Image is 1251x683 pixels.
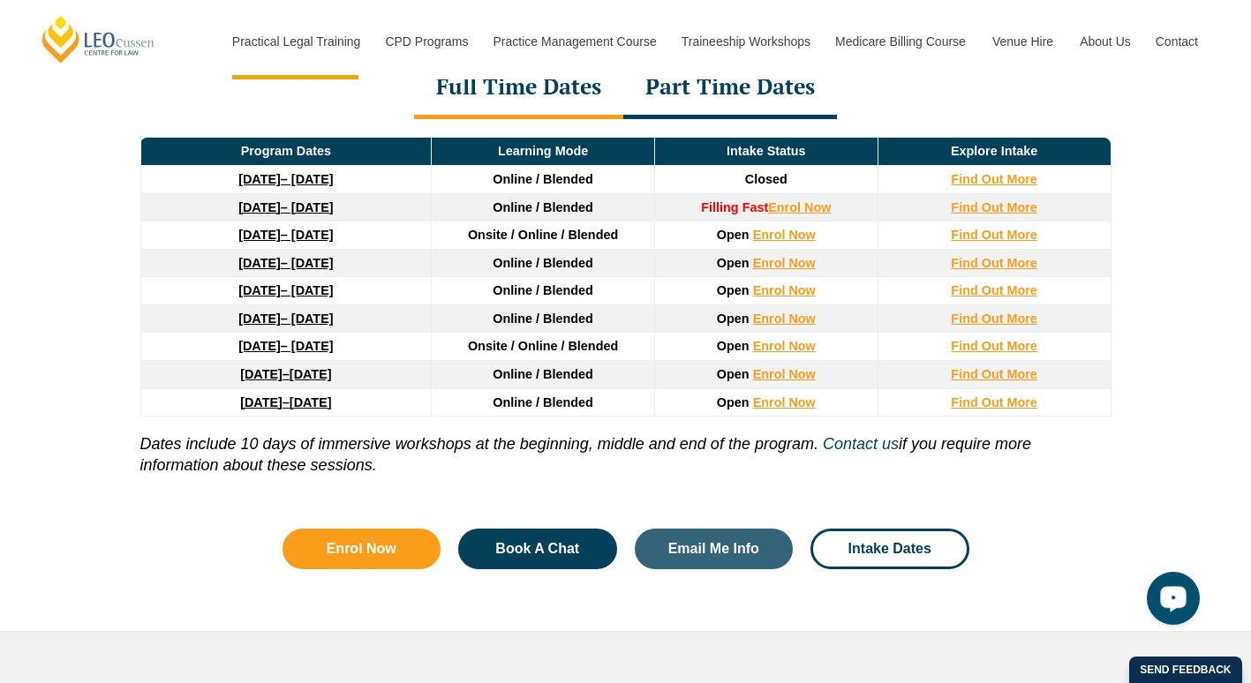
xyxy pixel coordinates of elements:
[753,256,816,270] a: Enrol Now
[240,395,283,409] strong: [DATE]
[238,283,333,297] a: [DATE]– [DATE]
[810,529,969,569] a: Intake Dates
[822,4,979,79] a: Medicare Billing Course
[238,228,281,242] strong: [DATE]
[717,283,750,297] span: Open
[951,200,1037,214] a: Find Out More
[717,395,750,409] span: Open
[493,367,593,381] span: Online / Blended
[238,200,333,214] a: [DATE]– [DATE]
[238,339,333,353] a: [DATE]– [DATE]
[823,435,899,453] a: Contact us
[979,4,1066,79] a: Venue Hire
[753,367,816,381] a: Enrol Now
[717,339,750,353] span: Open
[493,311,593,326] span: Online / Blended
[238,283,281,297] strong: [DATE]
[238,311,281,326] strong: [DATE]
[238,256,281,270] strong: [DATE]
[238,172,281,186] strong: [DATE]
[951,395,1037,409] a: Find Out More
[290,367,332,381] span: [DATE]
[493,283,593,297] span: Online / Blended
[414,57,623,119] div: Full Time Dates
[283,529,441,569] a: Enrol Now
[495,542,579,556] span: Book A Chat
[458,529,617,569] a: Book A Chat
[238,172,333,186] a: [DATE]– [DATE]
[878,138,1111,166] td: Explore Intake
[493,200,593,214] span: Online / Blended
[668,4,822,79] a: Traineeship Workshops
[493,256,593,270] span: Online / Blended
[238,228,333,242] a: [DATE]– [DATE]
[1133,565,1207,639] iframe: LiveChat chat widget
[140,435,818,453] i: Dates include 10 days of immersive workshops at the beginning, middle and end of the program.
[717,311,750,326] span: Open
[240,367,331,381] a: [DATE]–[DATE]
[654,138,878,166] td: Intake Status
[238,256,333,270] a: [DATE]– [DATE]
[240,367,283,381] strong: [DATE]
[140,417,1112,476] p: if you require more information about these sessions.
[951,367,1037,381] a: Find Out More
[951,311,1037,326] a: Find Out More
[701,200,768,214] strong: Filling Fast
[238,311,333,326] a: [DATE]– [DATE]
[290,395,332,409] span: [DATE]
[753,311,816,326] a: Enrol Now
[668,542,759,556] span: Email Me Info
[753,283,816,297] a: Enrol Now
[848,542,931,556] span: Intake Dates
[493,395,593,409] span: Online / Blended
[468,228,618,242] span: Onsite / Online / Blended
[635,529,794,569] a: Email Me Info
[480,4,668,79] a: Practice Management Course
[40,14,157,64] a: [PERSON_NAME] Centre for Law
[951,339,1037,353] a: Find Out More
[372,4,479,79] a: CPD Programs
[768,200,831,214] a: Enrol Now
[717,228,750,242] span: Open
[717,256,750,270] span: Open
[753,395,816,409] a: Enrol Now
[951,228,1037,242] a: Find Out More
[753,228,816,242] a: Enrol Now
[951,172,1037,186] a: Find Out More
[219,4,373,79] a: Practical Legal Training
[951,283,1037,297] a: Find Out More
[327,542,396,556] span: Enrol Now
[468,339,618,353] span: Onsite / Online / Blended
[1142,4,1211,79] a: Contact
[745,172,788,186] span: Closed
[238,339,281,353] strong: [DATE]
[140,138,432,166] td: Program Dates
[432,138,655,166] td: Learning Mode
[493,172,593,186] span: Online / Blended
[753,339,816,353] a: Enrol Now
[240,395,331,409] a: [DATE]–[DATE]
[623,57,837,119] div: Part Time Dates
[717,367,750,381] span: Open
[951,256,1037,270] a: Find Out More
[1066,4,1142,79] a: About Us
[238,200,281,214] strong: [DATE]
